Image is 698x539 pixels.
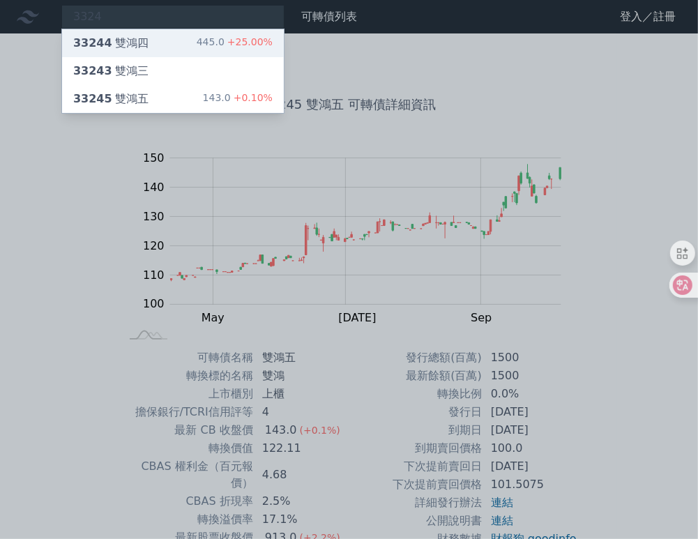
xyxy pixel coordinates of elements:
span: +0.10% [231,92,273,103]
span: 33244 [73,36,112,50]
div: 雙鴻四 [73,35,149,52]
a: 33244雙鴻四 445.0+25.00% [62,29,284,57]
a: 33245雙鴻五 143.0+0.10% [62,85,284,113]
div: 雙鴻五 [73,91,149,107]
div: 雙鴻三 [73,63,149,79]
span: +25.00% [225,36,273,47]
div: 445.0 [197,35,273,52]
span: 33245 [73,92,112,105]
span: 33243 [73,64,112,77]
div: 143.0 [203,91,273,107]
a: 33243雙鴻三 [62,57,284,85]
